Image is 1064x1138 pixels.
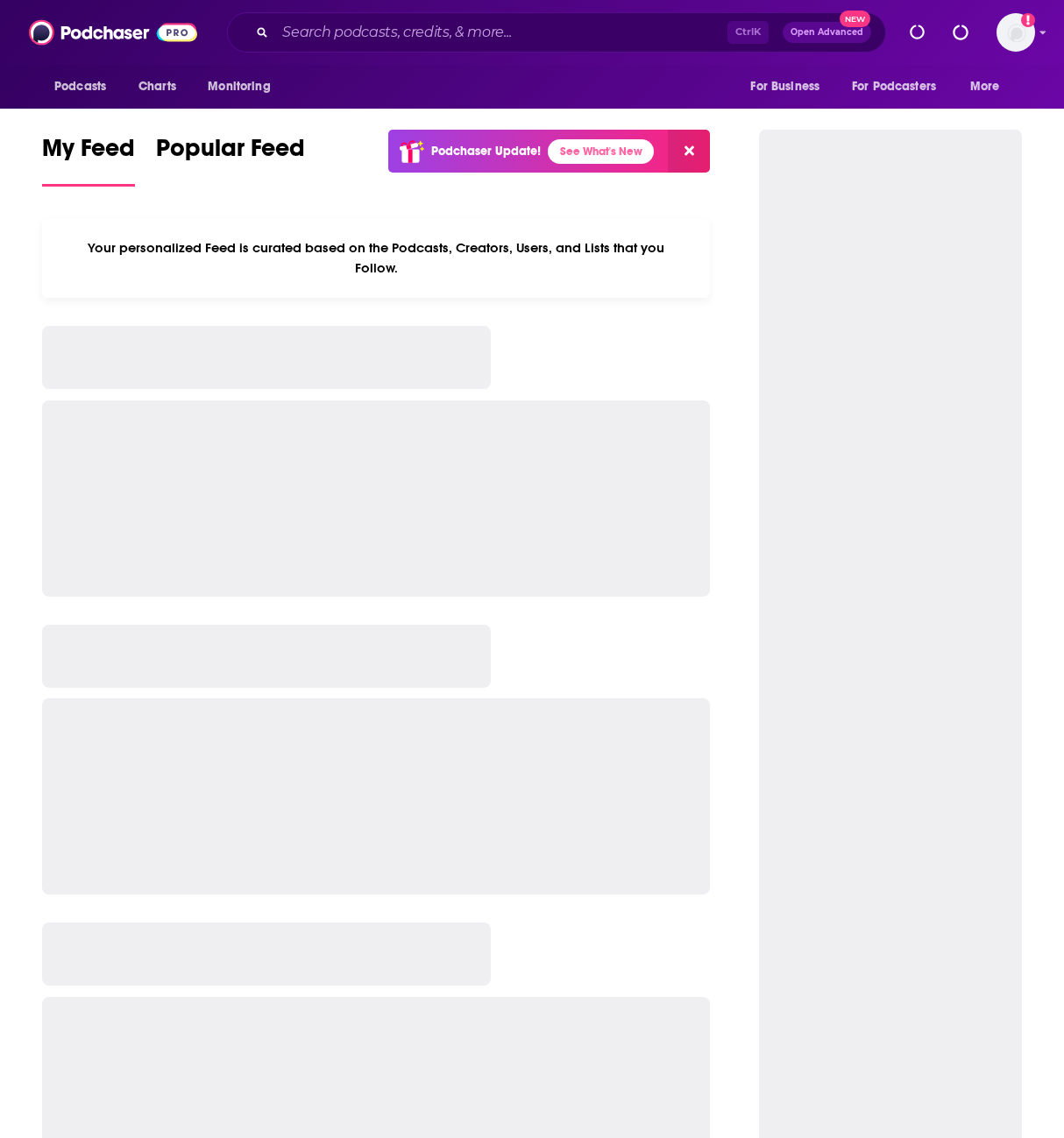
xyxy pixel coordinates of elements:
[997,13,1035,52] img: User Profile
[127,70,187,103] a: Charts
[227,12,886,53] div: Search podcasts, credits, & more...
[1021,13,1035,27] svg: Add a profile image
[208,74,270,99] span: Monitoring
[727,21,769,44] span: Ctrl K
[42,218,710,298] div: Your personalized Feed is curated based on the Podcasts, Creators, Users, and Lists that you Follow.
[195,70,293,103] button: open menu
[970,74,1000,99] span: More
[852,74,936,99] span: For Podcasters
[738,70,841,103] button: open menu
[156,133,305,173] span: Popular Feed
[548,139,654,164] a: See What's New
[138,74,176,99] span: Charts
[42,133,135,173] span: My Feed
[275,18,727,46] input: Search podcasts, credits, & more...
[791,28,863,37] span: Open Advanced
[783,22,871,43] button: Open AdvancedNew
[156,133,305,187] a: Popular Feed
[750,74,819,99] span: For Business
[29,16,197,49] img: Podchaser - Follow, Share and Rate Podcasts
[841,70,961,103] button: open menu
[42,133,135,187] a: My Feed
[431,144,541,159] p: Podchaser Update!
[997,13,1035,52] span: Logged in as KMosley
[42,70,129,103] button: open menu
[958,70,1022,103] button: open menu
[997,13,1035,52] button: Show profile menu
[54,74,106,99] span: Podcasts
[840,11,871,27] span: New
